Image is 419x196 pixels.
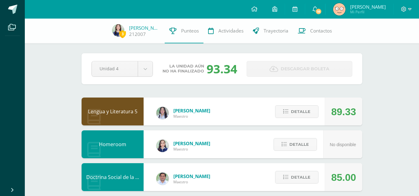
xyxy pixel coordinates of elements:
a: [PERSON_NAME] [129,25,160,31]
button: Detalle [275,105,319,118]
span: No disponible [330,142,356,147]
span: Detalle [291,106,310,117]
span: Mi Perfil [350,9,386,15]
span: Detalle [291,172,310,183]
div: 93.34 [207,61,237,77]
span: [PERSON_NAME] [173,107,210,114]
div: 85.00 [331,163,356,191]
img: f767cae2d037801592f2ba1a5db71a2a.png [156,172,169,185]
a: Punteos [165,19,203,43]
span: Maestro [173,114,210,119]
div: 89.33 [331,98,356,126]
span: Punteos [181,28,199,34]
span: Trayectoria [264,28,288,34]
img: 0efa06bf55d835d7f677146712b902f1.png [333,3,345,15]
span: Detalle [289,139,309,150]
span: Contactos [310,28,332,34]
a: Contactos [293,19,337,43]
span: [PERSON_NAME] [173,173,210,179]
img: b6e67bf6518e65bef443ed008bed5395.png [112,24,124,37]
div: Doctrina Social de la Iglesia [82,163,144,191]
span: [PERSON_NAME] [350,4,386,10]
a: Trayectoria [248,19,293,43]
div: Lengua y Literatura 5 [82,98,144,125]
button: Detalle [274,138,317,151]
img: df6a3bad71d85cf97c4a6d1acf904499.png [156,107,169,119]
span: Actividades [218,28,243,34]
span: Maestro [173,146,210,152]
span: [PERSON_NAME] [173,140,210,146]
span: 18 [315,8,322,15]
div: Homeroom [82,130,144,158]
button: Detalle [275,171,319,184]
span: Unidad 4 [100,61,130,76]
span: 3 [119,30,126,38]
span: La unidad aún no ha finalizado [163,64,204,74]
img: 360951c6672e02766e5b7d72674f168c.png [156,140,169,152]
a: 212007 [129,31,146,37]
span: Descargar boleta [281,61,329,76]
a: Unidad 4 [92,61,153,76]
a: Actividades [203,19,248,43]
span: Maestro [173,179,210,185]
